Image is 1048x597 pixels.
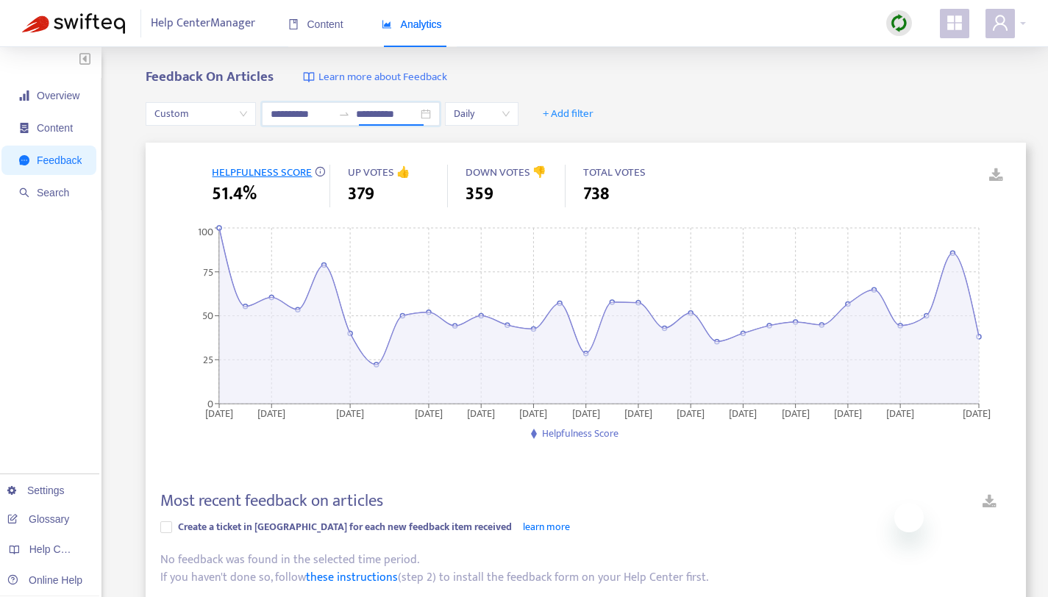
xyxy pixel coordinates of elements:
h4: Most recent feedback on articles [160,491,383,511]
span: HELPFULNESS SCORE [212,163,312,182]
a: Glossary [7,513,69,525]
tspan: 50 [202,307,213,324]
span: message [19,155,29,165]
span: Learn more about Feedback [318,69,447,86]
span: Content [288,18,343,30]
span: TOTAL VOTES [583,163,646,182]
tspan: [DATE] [520,404,548,421]
tspan: [DATE] [572,404,600,421]
iframe: Button to launch messaging window [989,538,1036,585]
span: user [991,14,1009,32]
img: Swifteq [22,13,125,34]
span: 51.4% [212,181,257,207]
img: image-link [303,71,315,83]
span: Content [37,122,73,134]
span: DOWN VOTES 👎 [466,163,546,182]
a: these instructions [306,568,398,587]
span: appstore [946,14,963,32]
a: Online Help [7,574,82,586]
span: Create a ticket in [GEOGRAPHIC_DATA] for each new feedback item received [178,518,512,535]
span: Daily [454,103,510,125]
span: Custom [154,103,247,125]
tspan: [DATE] [337,404,365,421]
tspan: [DATE] [834,404,862,421]
div: No feedback was found in the selected time period. [160,551,1011,569]
span: Help Center Manager [151,10,255,37]
tspan: [DATE] [205,404,233,421]
tspan: [DATE] [468,404,496,421]
tspan: 100 [198,224,213,240]
span: 379 [348,181,374,207]
span: Feedback [37,154,82,166]
span: 359 [466,181,493,207]
tspan: [DATE] [730,404,758,421]
tspan: [DATE] [624,404,652,421]
button: + Add filter [532,102,605,126]
iframe: Close message [894,503,924,532]
span: Overview [37,90,79,101]
span: 738 [583,181,609,207]
tspan: 25 [203,351,213,368]
tspan: [DATE] [887,404,915,421]
tspan: [DATE] [782,404,810,421]
tspan: [DATE] [258,404,286,421]
span: + Add filter [543,105,593,123]
img: sync.dc5367851b00ba804db3.png [890,14,908,32]
span: Analytics [382,18,442,30]
span: Helpfulness Score [542,425,619,442]
a: Learn more about Feedback [303,69,447,86]
span: UP VOTES 👍 [348,163,410,182]
span: Search [37,187,69,199]
tspan: 75 [203,263,213,280]
tspan: [DATE] [677,404,705,421]
a: learn more [523,518,570,535]
span: to [338,108,350,120]
tspan: 0 [207,395,213,412]
span: search [19,187,29,198]
a: Settings [7,485,65,496]
span: container [19,123,29,133]
div: If you haven't done so, follow (step 2) to install the feedback form on your Help Center first. [160,569,1011,587]
b: Feedback On Articles [146,65,274,88]
tspan: [DATE] [963,404,991,421]
span: signal [19,90,29,101]
span: book [288,19,299,29]
span: Help Centers [29,543,90,555]
tspan: [DATE] [415,404,443,421]
span: swap-right [338,108,350,120]
span: area-chart [382,19,392,29]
